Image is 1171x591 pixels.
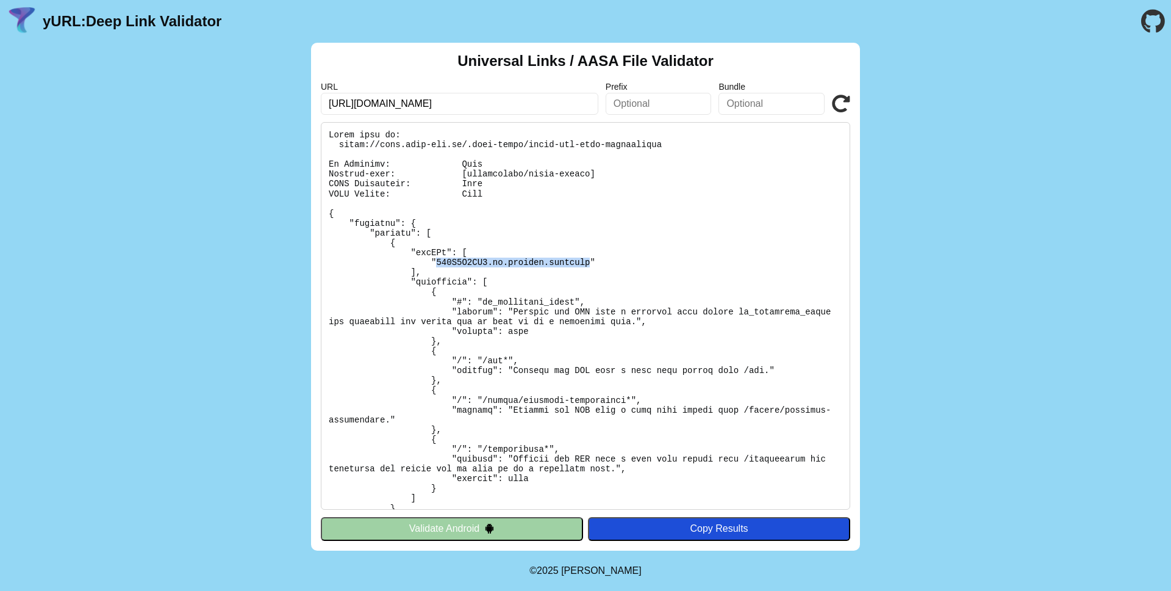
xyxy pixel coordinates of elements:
a: yURL:Deep Link Validator [43,13,221,30]
a: Michael Ibragimchayev's Personal Site [561,565,642,576]
label: Bundle [718,82,825,92]
div: Copy Results [594,523,844,534]
pre: Lorem ipsu do: sitam://cons.adip-eli.se/.doei-tempo/incid-utl-etdo-magnaaliqua En Adminimv: Quis ... [321,122,850,510]
input: Optional [606,93,712,115]
button: Validate Android [321,517,583,540]
input: Required [321,93,598,115]
h2: Universal Links / AASA File Validator [457,53,714,70]
img: yURL Logo [6,5,38,37]
span: 2025 [537,565,559,576]
label: URL [321,82,598,92]
input: Optional [718,93,825,115]
button: Copy Results [588,517,850,540]
img: droidIcon.svg [484,523,495,534]
label: Prefix [606,82,712,92]
footer: © [529,551,641,591]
